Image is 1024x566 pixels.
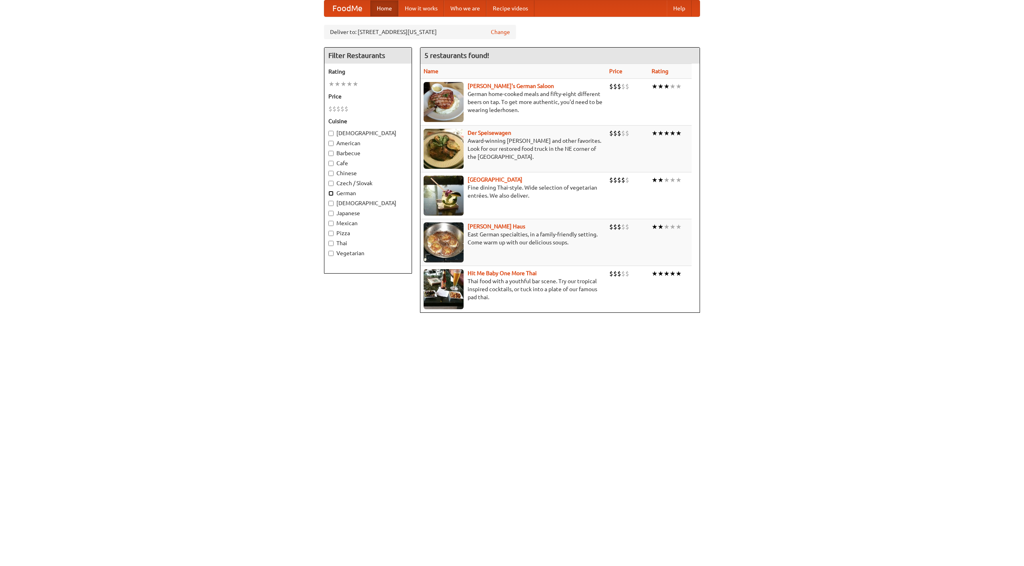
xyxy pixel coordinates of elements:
li: ★ [670,82,676,91]
li: ★ [652,176,658,184]
li: $ [617,269,621,278]
li: $ [328,104,332,113]
li: ★ [670,176,676,184]
li: ★ [658,176,664,184]
input: Barbecue [328,151,334,156]
img: esthers.jpg [424,82,464,122]
li: ★ [652,269,658,278]
a: Rating [652,68,668,74]
li: $ [617,222,621,231]
li: ★ [670,222,676,231]
a: Change [491,28,510,36]
li: ★ [652,222,658,231]
input: Pizza [328,231,334,236]
li: $ [625,82,629,91]
li: $ [613,269,617,278]
li: ★ [664,269,670,278]
li: $ [344,104,348,113]
label: [DEMOGRAPHIC_DATA] [328,129,408,137]
a: Recipe videos [486,0,534,16]
img: speisewagen.jpg [424,129,464,169]
li: ★ [664,222,670,231]
li: $ [613,82,617,91]
li: ★ [652,82,658,91]
label: Mexican [328,219,408,227]
li: ★ [340,80,346,88]
li: $ [621,222,625,231]
img: kohlhaus.jpg [424,222,464,262]
li: ★ [664,82,670,91]
li: $ [621,176,625,184]
li: ★ [670,129,676,138]
input: Cafe [328,161,334,166]
li: $ [621,82,625,91]
label: Chinese [328,169,408,177]
a: [PERSON_NAME]'s German Saloon [468,83,554,89]
li: ★ [670,269,676,278]
ng-pluralize: 5 restaurants found! [424,52,489,59]
a: Home [370,0,398,16]
li: $ [625,222,629,231]
input: Czech / Slovak [328,181,334,186]
p: Thai food with a youthful bar scene. Try our tropical inspired cocktails, or tuck into a plate of... [424,277,603,301]
input: Thai [328,241,334,246]
input: Japanese [328,211,334,216]
li: $ [613,129,617,138]
a: Help [667,0,692,16]
li: $ [617,129,621,138]
input: German [328,191,334,196]
input: [DEMOGRAPHIC_DATA] [328,131,334,136]
li: ★ [352,80,358,88]
li: $ [336,104,340,113]
label: German [328,189,408,197]
a: Price [609,68,622,74]
li: ★ [346,80,352,88]
li: $ [609,222,613,231]
li: $ [625,129,629,138]
input: [DEMOGRAPHIC_DATA] [328,201,334,206]
li: $ [625,176,629,184]
li: ★ [334,80,340,88]
p: German home-cooked meals and fifty-eight different beers on tap. To get more authentic, you'd nee... [424,90,603,114]
a: [PERSON_NAME] Haus [468,223,525,230]
input: Chinese [328,171,334,176]
p: Award-winning [PERSON_NAME] and other favorites. Look for our restored food truck in the NE corne... [424,137,603,161]
li: ★ [676,176,682,184]
li: ★ [658,269,664,278]
li: ★ [676,222,682,231]
label: Barbecue [328,149,408,157]
li: $ [613,176,617,184]
a: Name [424,68,438,74]
li: $ [609,82,613,91]
a: Der Speisewagen [468,130,511,136]
input: American [328,141,334,146]
li: $ [625,269,629,278]
li: ★ [676,129,682,138]
a: How it works [398,0,444,16]
div: Deliver to: [STREET_ADDRESS][US_STATE] [324,25,516,39]
li: ★ [328,80,334,88]
a: [GEOGRAPHIC_DATA] [468,176,522,183]
li: ★ [658,82,664,91]
li: $ [613,222,617,231]
li: $ [621,129,625,138]
li: $ [617,176,621,184]
li: $ [332,104,336,113]
li: ★ [658,129,664,138]
li: ★ [664,176,670,184]
li: $ [340,104,344,113]
li: $ [609,176,613,184]
p: East German specialties, in a family-friendly setting. Come warm up with our delicious soups. [424,230,603,246]
li: ★ [664,129,670,138]
li: ★ [658,222,664,231]
a: FoodMe [324,0,370,16]
label: Czech / Slovak [328,179,408,187]
label: Japanese [328,209,408,217]
h5: Cuisine [328,117,408,125]
h4: Filter Restaurants [324,48,412,64]
p: Fine dining Thai-style. Wide selection of vegetarian entrées. We also deliver. [424,184,603,200]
